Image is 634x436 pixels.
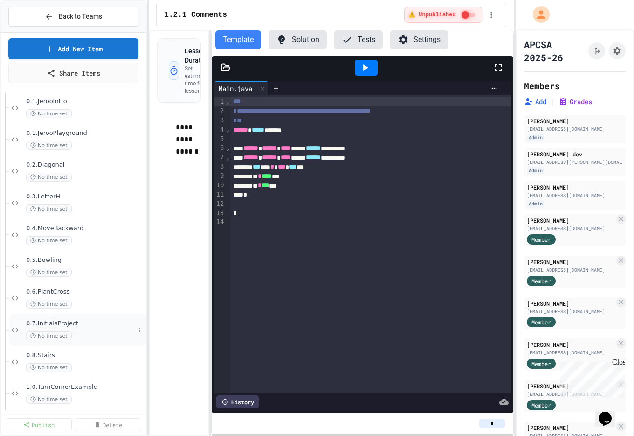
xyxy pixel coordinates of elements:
div: 8 [214,162,226,171]
span: 0.7.InitialsProject [26,320,135,328]
div: 9 [214,171,226,181]
button: Settings [390,30,448,49]
div: My Account [523,4,552,25]
div: 1 [214,97,226,106]
div: [PERSON_NAME] [527,183,623,191]
div: [EMAIL_ADDRESS][PERSON_NAME][DOMAIN_NAME] [527,159,623,166]
span: ⚠️ Unpublished [408,11,455,19]
div: [EMAIL_ADDRESS][DOMAIN_NAME] [527,308,614,315]
div: Main.java [214,84,257,93]
span: | [550,96,555,107]
span: 0.1.JerooIntro [26,98,144,105]
button: Solution [269,30,327,49]
button: Template [215,30,261,49]
span: No time set [26,109,72,118]
span: Member [531,318,551,326]
div: [PERSON_NAME] [527,382,614,390]
p: Set estimated time for this lesson [185,65,219,95]
span: No time set [26,141,72,150]
button: Tests [334,30,383,49]
span: No time set [26,204,72,213]
span: No time set [26,395,72,404]
span: No time set [26,268,72,277]
span: Fold line [225,126,230,133]
div: [PERSON_NAME] [527,340,614,349]
span: Back to Teams [59,12,102,21]
div: 7 [214,153,226,162]
span: Member [531,277,551,285]
div: 3 [214,116,226,125]
div: 5 [214,134,226,144]
div: 11 [214,190,226,199]
h3: Lesson Duration [185,46,219,65]
div: [EMAIL_ADDRESS][DOMAIN_NAME] [527,391,614,398]
div: 10 [214,181,226,190]
span: 0.4.MoveBackward [26,225,144,232]
div: [EMAIL_ADDRESS][DOMAIN_NAME] [527,126,623,133]
h1: APCSA 2025-26 [524,38,585,64]
span: Member [531,359,551,368]
div: Main.java [214,81,269,95]
div: [PERSON_NAME] dev [527,150,623,158]
span: Fold line [225,144,230,152]
a: Share Items [8,63,138,83]
span: Fold line [225,154,230,161]
span: No time set [26,236,72,245]
button: Assignment Settings [609,42,626,59]
div: Admin [527,200,544,208]
div: Admin [527,134,544,141]
div: [EMAIL_ADDRESS][DOMAIN_NAME] [527,225,614,232]
span: No time set [26,363,72,372]
div: Admin [527,167,544,175]
span: 0.3.LetterH [26,193,144,201]
span: 0.2.Diagonal [26,161,144,169]
span: No time set [26,300,72,309]
div: [PERSON_NAME] [527,299,614,308]
button: Grades [558,97,592,106]
div: [EMAIL_ADDRESS][DOMAIN_NAME] [527,349,614,356]
span: 0.6.PlantCross [26,288,144,296]
div: 4 [214,125,226,134]
div: History [216,395,259,408]
span: Fold line [225,98,230,105]
span: 0.8.Stairs [26,352,144,359]
div: Chat with us now!Close [4,4,64,59]
div: [PERSON_NAME] [527,258,614,266]
a: Delete [76,418,141,431]
span: No time set [26,173,72,182]
div: 13 [214,209,226,218]
h2: Members [524,79,560,92]
button: More options [135,325,144,335]
div: 12 [214,199,226,209]
span: Member [531,235,551,244]
iframe: chat widget [595,399,625,427]
span: No time set [26,331,72,340]
a: Publish [7,418,72,431]
div: [PERSON_NAME] [527,216,614,225]
div: [EMAIL_ADDRESS][DOMAIN_NAME] [527,192,623,199]
div: 6 [214,143,226,153]
div: 2 [214,106,226,116]
span: 1.0.TurnCornerExample [26,383,144,391]
a: Add New Item [8,38,138,59]
span: Member [531,401,551,409]
span: 0.5.Bowling [26,256,144,264]
div: [PERSON_NAME] [527,423,614,432]
button: Back to Teams [8,7,138,27]
div: [PERSON_NAME] [527,117,623,125]
div: [EMAIL_ADDRESS][DOMAIN_NAME] [527,267,614,274]
div: 14 [214,218,226,227]
span: 1.2.1 Comments [164,9,227,21]
button: Click to see fork details [588,42,605,59]
iframe: chat widget [557,358,625,398]
span: 0.1.JerooPlayground [26,129,144,137]
div: ⚠️ Students cannot see this content! Click the toggle to publish it and make it visible to your c... [404,7,482,23]
button: Add [524,97,546,106]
